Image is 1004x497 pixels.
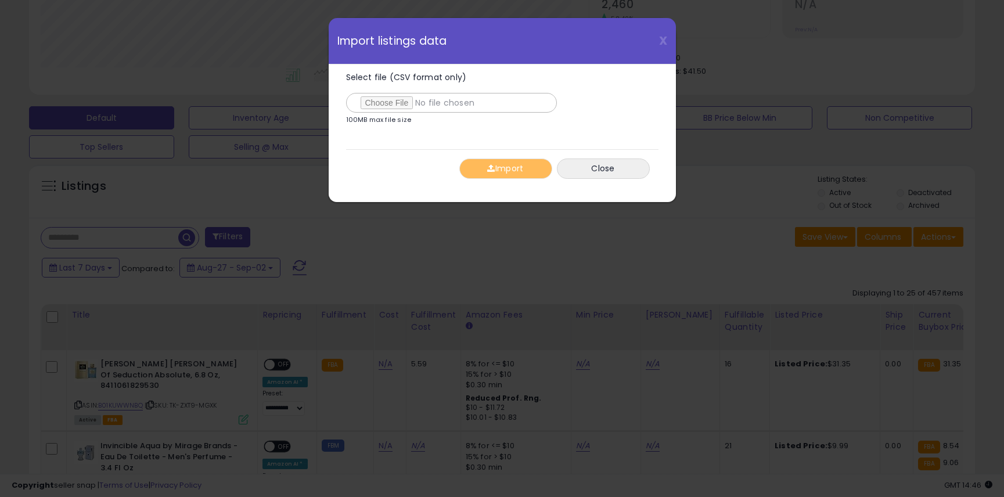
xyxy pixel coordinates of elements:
[346,71,467,83] span: Select file (CSV format only)
[346,117,412,123] p: 100MB max file size
[557,159,650,179] button: Close
[659,33,667,49] span: X
[459,159,552,179] button: Import
[337,35,447,46] span: Import listings data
